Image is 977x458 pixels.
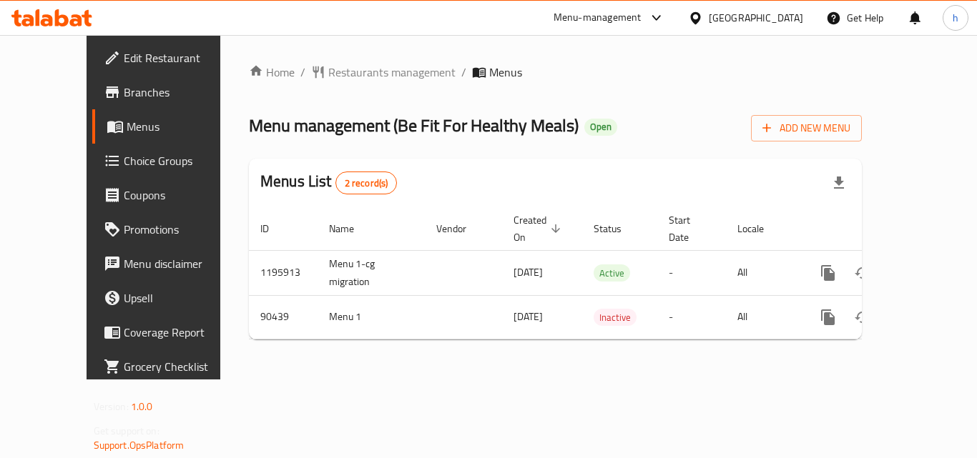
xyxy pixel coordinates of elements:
span: Branches [124,84,238,101]
a: Branches [92,75,250,109]
div: Total records count [335,171,398,194]
button: more [811,256,845,290]
a: Coverage Report [92,315,250,349]
td: - [657,295,726,339]
span: Menus [127,118,238,135]
span: Edit Restaurant [124,49,238,66]
button: Change Status [845,300,880,334]
span: Version: [94,397,129,416]
span: 1.0.0 [131,397,153,416]
h2: Menus List [260,171,397,194]
div: Export file [822,166,856,200]
span: [DATE] [514,307,543,326]
span: 2 record(s) [336,176,397,190]
a: Home [249,64,295,81]
div: [GEOGRAPHIC_DATA] [709,10,803,26]
a: Upsell [92,281,250,315]
nav: breadcrumb [249,64,862,81]
td: Menu 1 [318,295,425,339]
span: Coverage Report [124,324,238,341]
a: Support.OpsPlatform [94,436,185,454]
span: Vendor [436,220,485,237]
span: Grocery Checklist [124,358,238,375]
span: Restaurants management [328,64,456,81]
a: Menus [92,109,250,144]
span: Choice Groups [124,152,238,169]
span: [DATE] [514,263,543,282]
span: Coupons [124,186,238,204]
button: Add New Menu [751,115,862,141]
td: - [657,250,726,295]
span: Add New Menu [762,119,850,137]
th: Actions [800,207,960,251]
a: Promotions [92,212,250,247]
td: 1195913 [249,250,318,295]
a: Edit Restaurant [92,41,250,75]
li: / [300,64,305,81]
span: Menu management ( Be Fit For Healthy Meals ) [249,109,579,141]
span: Start Date [669,211,709,246]
a: Choice Groups [92,144,250,178]
a: Coupons [92,178,250,212]
span: Status [594,220,640,237]
button: Change Status [845,256,880,290]
a: Grocery Checklist [92,349,250,384]
button: more [811,300,845,334]
span: ID [260,220,288,237]
li: / [461,64,466,81]
span: Active [594,265,630,282]
table: enhanced table [249,207,960,339]
span: Get support on: [94,422,159,440]
div: Menu-management [554,9,642,26]
span: h [953,10,958,26]
span: Open [584,121,617,133]
span: Upsell [124,289,238,307]
span: Menu disclaimer [124,255,238,272]
span: Inactive [594,309,637,326]
a: Menu disclaimer [92,247,250,281]
td: All [726,295,800,339]
a: Restaurants management [311,64,456,81]
span: Locale [737,220,782,237]
div: Open [584,119,617,136]
span: Name [329,220,373,237]
td: Menu 1-cg migration [318,250,425,295]
span: Menus [489,64,522,81]
span: Promotions [124,221,238,238]
div: Inactive [594,309,637,326]
span: Created On [514,211,565,246]
td: 90439 [249,295,318,339]
td: All [726,250,800,295]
